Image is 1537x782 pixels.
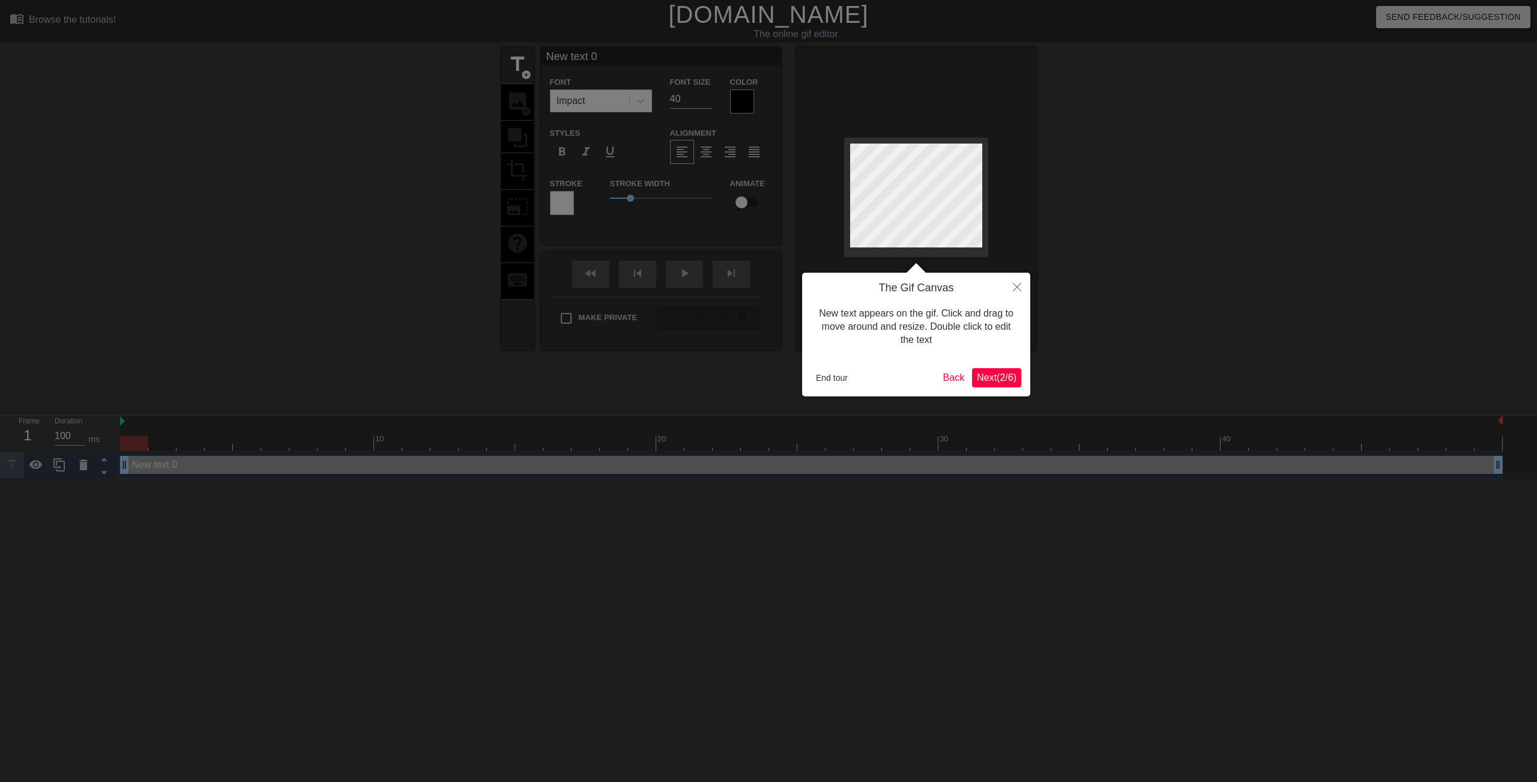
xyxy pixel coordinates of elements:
[972,368,1021,387] button: Next
[977,372,1016,383] span: Next ( 2 / 6 )
[811,282,1021,295] h4: The Gif Canvas
[938,368,970,387] button: Back
[811,295,1021,359] div: New text appears on the gif. Click and drag to move around and resize. Double click to edit the text
[811,369,853,387] button: End tour
[1004,273,1030,300] button: Close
